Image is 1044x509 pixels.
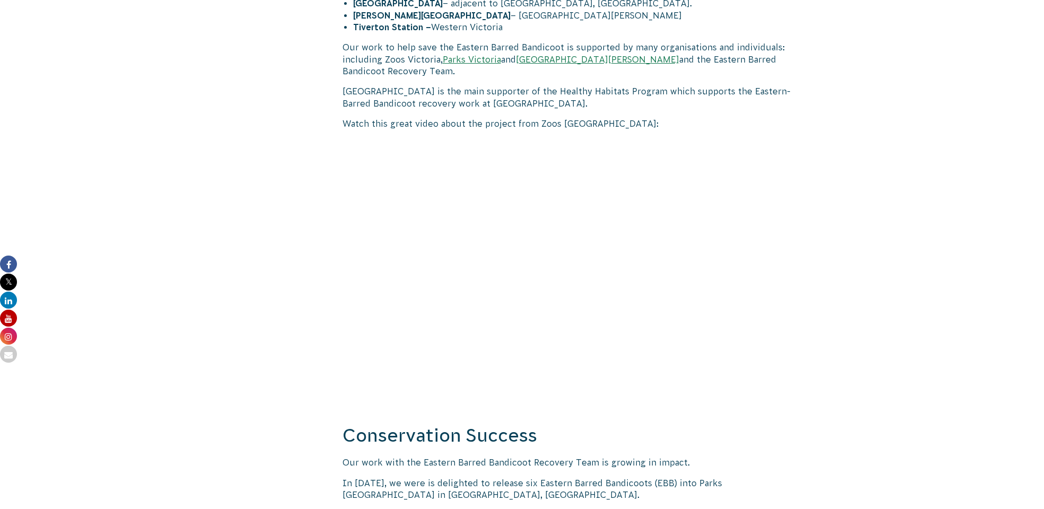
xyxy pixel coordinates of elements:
li: – [GEOGRAPHIC_DATA][PERSON_NAME] [353,10,797,21]
strong: Tiverton Station – [353,22,431,32]
p: In [DATE], we were is delighted to release six Eastern Barred Bandicoots (EBB) into Parks [GEOGRA... [343,477,797,501]
p: Our work with the Eastern Barred Bandicoot Recovery Team is growing in impact. [343,457,797,468]
h2: Conservation Success [343,423,797,449]
li: Western Victoria [353,21,797,33]
p: [GEOGRAPHIC_DATA] is the main supporter of the Healthy Habitats Program which supports the Easter... [343,85,797,109]
p: Our work to help save the Eastern Barred Bandicoot is supported by many organisations and individ... [343,41,797,77]
p: Watch this great video about the project from Zoos [GEOGRAPHIC_DATA]: [343,118,797,129]
a: [GEOGRAPHIC_DATA][PERSON_NAME] [516,55,679,64]
strong: [PERSON_NAME][GEOGRAPHIC_DATA] [353,11,511,20]
a: Parks Victoria [443,55,501,64]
